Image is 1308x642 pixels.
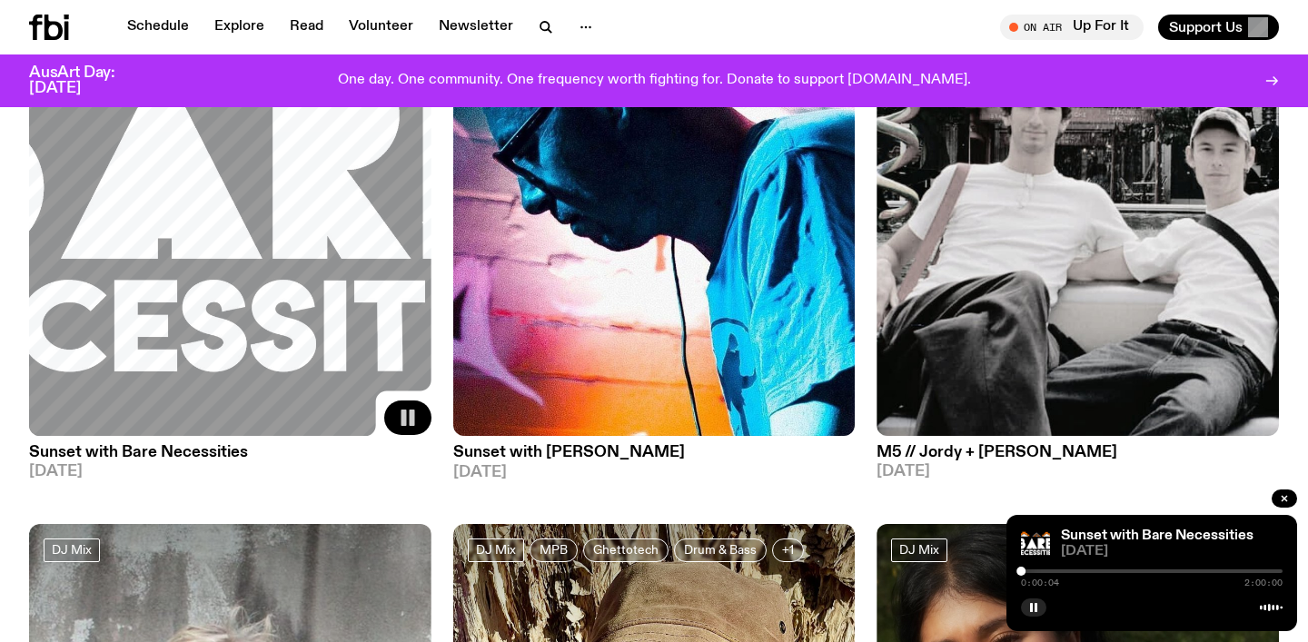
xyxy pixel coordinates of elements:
a: Ghettotech [583,538,669,562]
span: Support Us [1169,19,1243,35]
a: Newsletter [428,15,524,40]
span: [DATE] [453,465,856,480]
span: 0:00:04 [1021,578,1059,588]
a: MPB [530,538,578,562]
a: Sunset with [PERSON_NAME][DATE] [453,436,856,479]
span: Drum & Bass [684,543,757,557]
p: One day. One community. One frequency worth fighting for. Donate to support [DOMAIN_NAME]. [338,73,971,89]
img: Bare Necessities [1021,529,1050,558]
a: Sunset with Bare Necessities [1061,528,1253,543]
a: DJ Mix [891,538,947,562]
a: Drum & Bass [674,538,767,562]
a: Schedule [116,15,200,40]
a: DJ Mix [44,538,100,562]
button: On AirUp For It [1000,15,1144,40]
span: Ghettotech [593,543,659,557]
span: +1 [782,543,794,557]
a: DJ Mix [468,538,524,562]
a: Volunteer [338,15,424,40]
h3: AusArt Day: [DATE] [29,65,145,96]
h3: M5 // Jordy + [PERSON_NAME] [877,445,1279,460]
span: 2:00:00 [1244,578,1283,588]
span: DJ Mix [899,543,939,557]
h3: Sunset with [PERSON_NAME] [453,445,856,460]
span: DJ Mix [52,543,92,557]
a: Read [279,15,334,40]
h3: Sunset with Bare Necessities [29,445,431,460]
a: Explore [203,15,275,40]
span: [DATE] [877,464,1279,479]
span: MPB [540,543,568,557]
button: Support Us [1158,15,1279,40]
span: [DATE] [29,464,431,479]
button: +1 [772,538,804,562]
span: DJ Mix [476,543,516,557]
a: M5 // Jordy + [PERSON_NAME][DATE] [877,436,1279,479]
a: Sunset with Bare Necessities[DATE] [29,436,431,479]
span: [DATE] [1061,545,1283,558]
